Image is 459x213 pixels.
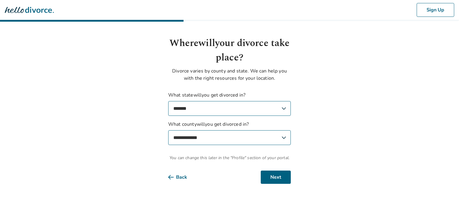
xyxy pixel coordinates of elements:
label: What state will you get divorced in? [168,91,291,116]
iframe: Chat Widget [429,184,459,213]
label: What county will you get divorced in? [168,121,291,145]
span: You can change this later in the "Profile" section of your portal. [168,155,291,161]
select: What statewillyou get divorced in? [168,101,291,116]
button: Sign Up [417,3,454,17]
button: Back [168,171,197,184]
select: What countywillyou get divorced in? [168,130,291,145]
p: Divorce varies by county and state. We can help you with the right resources for your location. [168,67,291,82]
h1: Where will your divorce take place? [168,36,291,65]
button: Next [261,171,291,184]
